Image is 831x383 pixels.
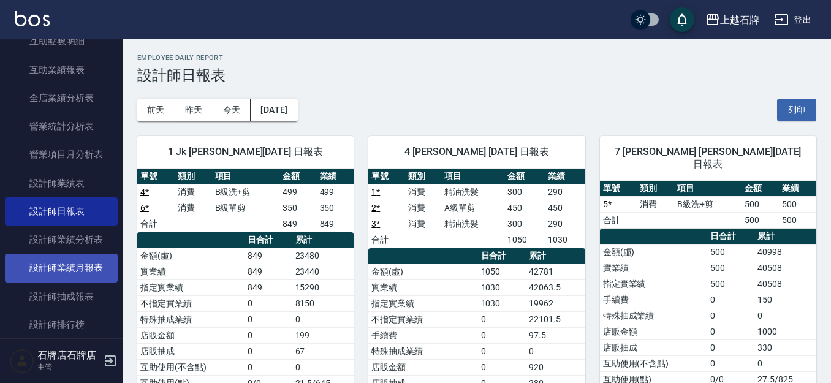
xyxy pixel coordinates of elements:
a: 設計師業績分析表 [5,226,118,254]
td: 499 [279,184,317,200]
td: 不指定實業績 [137,295,245,311]
button: 前天 [137,99,175,121]
td: 500 [707,244,754,260]
td: 不指定實業績 [368,311,477,327]
td: 金額(虛) [368,264,477,279]
th: 業績 [317,169,354,184]
a: 互助點數明細 [5,27,118,55]
td: 23440 [292,264,354,279]
td: 消費 [637,196,674,212]
button: 列印 [777,99,816,121]
span: 4 [PERSON_NAME] [DATE] 日報表 [383,146,570,158]
td: 精油洗髮 [441,216,504,232]
td: 97.5 [526,327,585,343]
td: 0 [245,343,292,359]
td: 精油洗髮 [441,184,504,200]
th: 項目 [212,169,279,184]
td: 0 [478,359,526,375]
td: 8150 [292,295,354,311]
button: 今天 [213,99,251,121]
h2: Employee Daily Report [137,54,816,62]
p: 主管 [37,362,100,373]
a: 設計師日報表 [5,197,118,226]
td: 互助使用(不含點) [600,355,707,371]
h5: 石牌店石牌店 [37,349,100,362]
td: 15290 [292,279,354,295]
td: 0 [707,308,754,324]
td: 300 [504,184,545,200]
td: 0 [754,308,816,324]
td: 40998 [754,244,816,260]
td: 消費 [175,200,212,216]
td: 450 [545,200,585,216]
td: 0 [245,359,292,375]
h3: 設計師日報表 [137,67,816,84]
th: 金額 [742,181,779,197]
td: 指定實業績 [368,295,477,311]
td: 22101.5 [526,311,585,327]
td: 手續費 [600,292,707,308]
td: 金額(虛) [600,244,707,260]
th: 日合計 [707,229,754,245]
td: 0 [478,343,526,359]
th: 金額 [504,169,545,184]
td: 0 [526,343,585,359]
td: 300 [504,216,545,232]
td: 合計 [600,212,637,228]
td: 店販抽成 [137,343,245,359]
td: 500 [779,196,816,212]
td: 店販金額 [600,324,707,339]
th: 項目 [441,169,504,184]
table: a dense table [137,169,354,232]
button: 登出 [769,9,816,31]
a: 設計師業績表 [5,169,118,197]
td: 0 [707,292,754,308]
th: 類別 [405,169,441,184]
td: 金額(虛) [137,248,245,264]
td: 500 [707,276,754,292]
div: 上越石牌 [720,12,759,28]
a: 營業統計分析表 [5,112,118,140]
button: [DATE] [251,99,297,121]
td: 0 [707,339,754,355]
td: 40508 [754,260,816,276]
td: 1050 [504,232,545,248]
td: 實業績 [368,279,477,295]
a: 全店業績分析表 [5,84,118,112]
th: 累計 [754,229,816,245]
button: 上越石牌 [700,7,764,32]
td: B級洗+剪 [212,184,279,200]
td: 店販金額 [368,359,477,375]
td: 500 [779,212,816,228]
td: 指定實業績 [137,279,245,295]
td: 849 [245,279,292,295]
th: 金額 [279,169,317,184]
td: 500 [742,212,779,228]
td: 合計 [368,232,404,248]
td: 150 [754,292,816,308]
td: 199 [292,327,354,343]
td: 實業績 [600,260,707,276]
td: 849 [317,216,354,232]
table: a dense table [368,169,585,248]
td: 849 [279,216,317,232]
td: 19962 [526,295,585,311]
th: 累計 [526,248,585,264]
td: 0 [754,355,816,371]
td: 290 [545,184,585,200]
td: 消費 [405,216,441,232]
a: 設計師排行榜 [5,311,118,339]
td: 1030 [478,279,526,295]
td: 849 [245,264,292,279]
span: 7 [PERSON_NAME] [PERSON_NAME][DATE] 日報表 [615,146,802,170]
td: 0 [478,311,526,327]
td: 1030 [478,295,526,311]
td: 0 [245,295,292,311]
td: 特殊抽成業績 [137,311,245,327]
td: 消費 [175,184,212,200]
a: 互助業績報表 [5,56,118,84]
td: 42781 [526,264,585,279]
td: 手續費 [368,327,477,343]
button: save [670,7,694,32]
td: 店販抽成 [600,339,707,355]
